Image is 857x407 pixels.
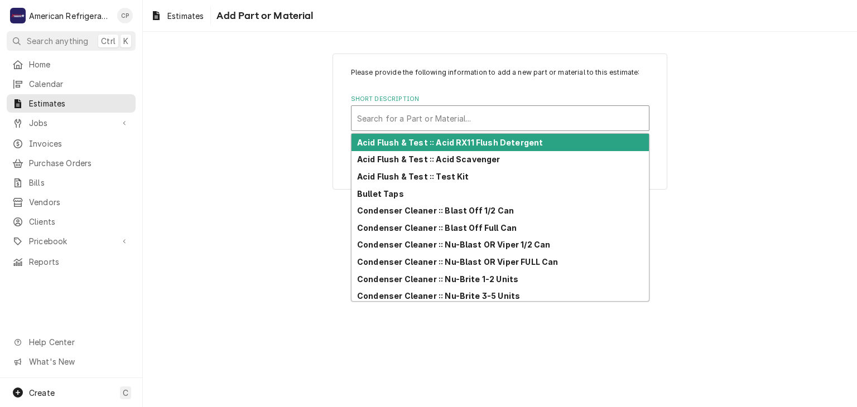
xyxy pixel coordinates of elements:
[123,387,128,399] span: C
[351,67,649,131] div: Line Item Create/Update Form
[29,216,130,227] span: Clients
[7,352,136,371] a: Go to What's New
[29,388,55,398] span: Create
[10,8,26,23] div: A
[10,8,26,23] div: American Refrigeration LLC's Avatar
[29,157,130,169] span: Purchase Orders
[29,59,130,70] span: Home
[7,232,136,250] a: Go to Pricebook
[29,196,130,208] span: Vendors
[117,8,133,23] div: Cordel Pyle's Avatar
[357,291,520,301] strong: Condenser Cleaner :: Nu-Brite 3-5 Units
[167,10,204,22] span: Estimates
[29,138,130,149] span: Invoices
[213,8,313,23] span: Add Part or Material
[357,257,559,267] strong: Condenser Cleaner :: Nu-Blast OR Viper FULL Can
[351,95,649,104] label: Short Description
[117,8,133,23] div: CP
[7,154,136,172] a: Purchase Orders
[29,336,129,348] span: Help Center
[7,333,136,351] a: Go to Help Center
[7,75,136,93] a: Calendar
[29,78,130,90] span: Calendar
[357,154,500,164] strong: Acid Flush & Test :: Acid Scavenger
[101,35,115,47] span: Ctrl
[7,253,136,271] a: Reports
[7,193,136,211] a: Vendors
[29,177,130,188] span: Bills
[123,35,128,47] span: K
[7,31,136,51] button: Search anythingCtrlK
[146,7,208,25] a: Estimates
[7,134,136,153] a: Invoices
[27,35,88,47] span: Search anything
[351,95,649,131] div: Short Description
[7,55,136,74] a: Home
[7,173,136,192] a: Bills
[29,256,130,268] span: Reports
[29,98,130,109] span: Estimates
[29,356,129,367] span: What's New
[357,172,469,181] strong: Acid Flush & Test :: Test Kit
[29,117,113,129] span: Jobs
[29,235,113,247] span: Pricebook
[7,114,136,132] a: Go to Jobs
[7,94,136,113] a: Estimates
[357,274,518,284] strong: Condenser Cleaner :: Nu-Brite 1-2 Units
[357,189,404,198] strong: Bullet Taps
[357,223,517,232] strong: Condenser Cleaner :: Blast Off Full Can
[351,67,649,77] p: Please provide the following information to add a new part or material to this estimate:
[7,212,136,231] a: Clients
[29,10,111,22] div: American Refrigeration LLC
[357,206,514,215] strong: Condenser Cleaner :: Blast Off 1/2 Can
[333,54,667,190] div: Line Item Create/Update
[357,240,550,249] strong: Condenser Cleaner :: Nu-Blast OR Viper 1/2 Can
[357,138,543,147] strong: Acid Flush & Test :: Acid RX11 Flush Detergent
